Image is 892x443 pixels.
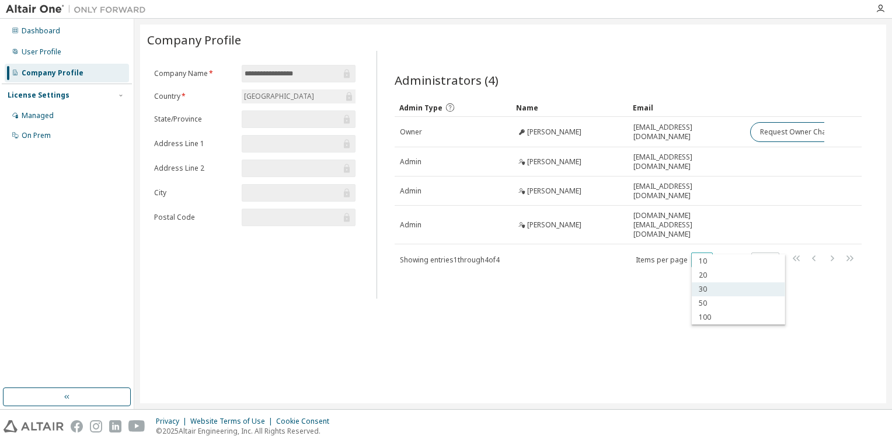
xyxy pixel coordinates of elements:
div: Managed [22,111,54,120]
img: Altair One [6,4,152,15]
span: Company Profile [147,32,241,48]
div: On Prem [22,131,51,140]
span: [PERSON_NAME] [527,220,581,230]
label: State/Province [154,115,235,124]
div: 10 [692,254,785,268]
span: Admin [400,157,421,167]
span: Owner [400,127,422,137]
div: User Profile [22,47,61,57]
span: [EMAIL_ADDRESS][DOMAIN_NAME] [633,153,740,171]
label: Postal Code [154,213,235,222]
div: 100 [692,310,785,324]
img: altair_logo.svg [4,420,64,432]
label: Country [154,92,235,101]
div: Website Terms of Use [190,417,276,426]
img: youtube.svg [128,420,145,432]
div: 50 [692,296,785,310]
span: Admin [400,186,421,196]
span: [EMAIL_ADDRESS][DOMAIN_NAME] [633,182,740,200]
div: [GEOGRAPHIC_DATA] [242,90,316,103]
div: [GEOGRAPHIC_DATA] [242,89,356,103]
span: [EMAIL_ADDRESS][DOMAIN_NAME] [633,123,740,141]
div: 20 [692,268,785,282]
div: 30 [692,282,785,296]
img: linkedin.svg [109,420,121,432]
span: Admin [400,220,421,230]
label: Address Line 2 [154,164,235,173]
p: © 2025 Altair Engineering, Inc. All Rights Reserved. [156,426,336,436]
label: Address Line 1 [154,139,235,148]
img: facebook.svg [71,420,83,432]
div: Privacy [156,417,190,426]
div: Dashboard [22,26,60,36]
div: Name [516,98,623,117]
label: Company Name [154,69,235,78]
span: Showing entries 1 through 4 of 4 [400,255,500,265]
button: Request Owner Change [750,122,849,142]
span: [PERSON_NAME] [527,127,581,137]
span: Administrators (4) [395,72,499,88]
div: Email [633,98,740,117]
img: instagram.svg [90,420,102,432]
div: Company Profile [22,68,83,78]
span: Items per page [636,252,713,268]
label: City [154,188,235,198]
span: Page n. [723,252,779,268]
div: Cookie Consent [276,417,336,426]
span: [PERSON_NAME] [527,186,581,196]
span: [PERSON_NAME] [527,157,581,167]
span: [DOMAIN_NAME][EMAIL_ADDRESS][DOMAIN_NAME] [633,211,740,239]
span: Admin Type [399,103,442,113]
div: License Settings [8,91,69,100]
